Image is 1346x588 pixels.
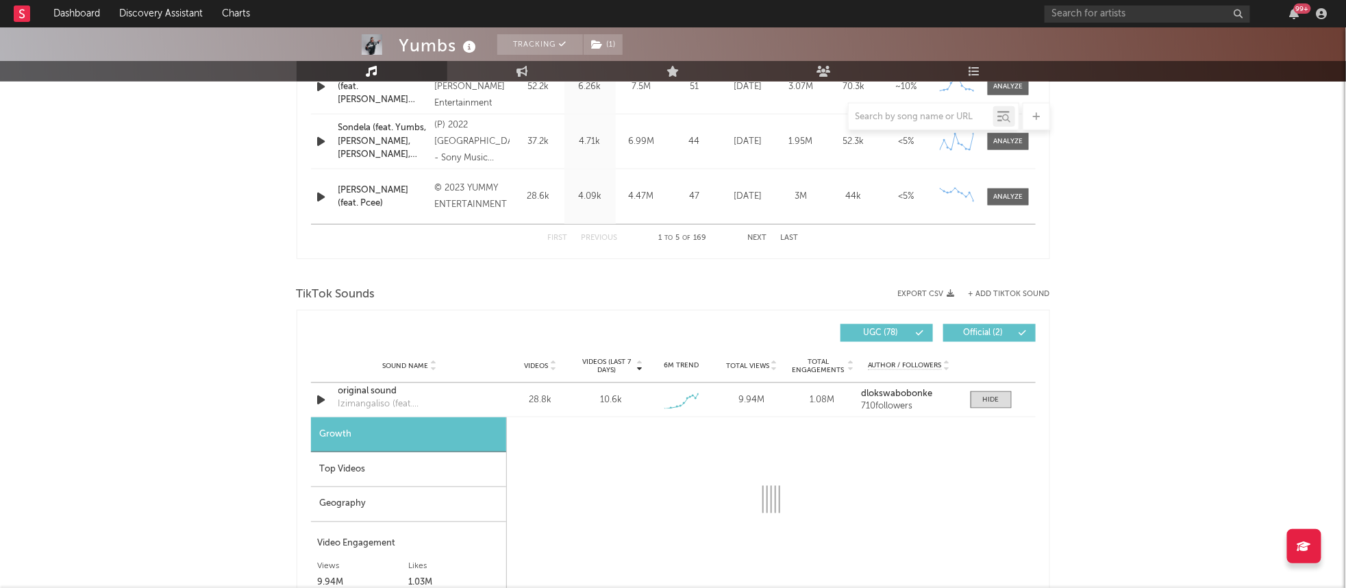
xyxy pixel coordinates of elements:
div: 1.08M [790,393,854,407]
div: 3M [778,190,824,204]
strong: dlokswabobonke [861,389,932,398]
button: First [548,234,568,242]
div: Yumbs [399,34,480,57]
div: 10.6k [600,393,622,407]
span: Total Views [726,362,769,370]
span: to [665,235,673,241]
div: 47 [671,190,719,204]
div: © 2023 [PERSON_NAME] Entertainment [434,62,509,112]
div: © 2023 YUMMY ENTERTAINMENT [434,180,509,213]
span: Author / Followers [868,361,942,370]
span: of [683,235,691,241]
button: Previous [582,234,618,242]
div: 710 followers [861,402,956,411]
a: [PERSON_NAME] (feat. [PERSON_NAME] Daughter) [338,66,428,107]
span: ( 1 ) [583,34,623,55]
button: Last [781,234,799,242]
div: 4.09k [568,190,612,204]
a: original sound [338,384,482,398]
span: Total Engagements [790,358,846,374]
input: Search by song name or URL [849,112,993,123]
div: 44 [671,135,719,149]
button: Tracking [497,34,583,55]
div: 37.2k [516,135,561,149]
div: Izimangaliso (feat. [GEOGRAPHIC_DATA]) [338,397,482,411]
div: 9.94M [720,393,784,407]
button: Next [748,234,767,242]
a: Sondela (feat. Yumbs, [PERSON_NAME], [PERSON_NAME], [PERSON_NAME] [PERSON_NAME] & [PERSON_NAME]) [338,121,428,162]
div: 3.07M [778,80,824,94]
button: + Add TikTok Sound [969,291,1050,298]
div: 4.47M [619,190,664,204]
button: + Add TikTok Sound [955,291,1050,298]
div: 7.5M [619,80,664,94]
span: Official ( 2 ) [952,329,1015,337]
div: Views [318,559,409,575]
div: 99 + [1294,3,1311,14]
button: Official(2) [943,324,1036,342]
span: UGC ( 78 ) [849,329,912,337]
a: [PERSON_NAME] (feat. Pcee) [338,184,428,210]
span: Sound Name [383,362,429,370]
button: (1) [584,34,623,55]
div: Likes [408,559,499,575]
div: (P) 2022 [GEOGRAPHIC_DATA] - Sony Music Entertainment Africa (Pty) Ltd, under Sound African Recor... [434,117,509,167]
button: 99+ [1290,8,1299,19]
div: 6.99M [619,135,664,149]
div: <5% [884,135,930,149]
div: 44k [831,190,877,204]
button: UGC(78) [840,324,933,342]
div: 51 [671,80,719,94]
div: 4.71k [568,135,612,149]
button: Export CSV [898,290,955,298]
div: 70.3k [831,80,877,94]
span: Videos (last 7 days) [579,358,634,374]
div: 6.26k [568,80,612,94]
div: ~ 10 % [884,80,930,94]
div: [DATE] [725,80,771,94]
div: <5% [884,190,930,204]
div: Video Engagement [318,536,499,552]
a: dlokswabobonke [861,389,956,399]
div: 6M Trend [649,360,713,371]
span: TikTok Sounds [297,286,375,303]
input: Search for artists [1045,5,1250,23]
div: 28.6k [516,190,561,204]
div: Top Videos [311,452,506,487]
div: Geography [311,487,506,522]
div: 52.2k [516,80,561,94]
div: 28.8k [509,393,573,407]
div: 52.3k [831,135,877,149]
div: 1.95M [778,135,824,149]
div: 1 5 169 [645,230,721,247]
div: Growth [311,417,506,452]
div: [DATE] [725,135,771,149]
div: [DATE] [725,190,771,204]
span: Videos [525,362,549,370]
